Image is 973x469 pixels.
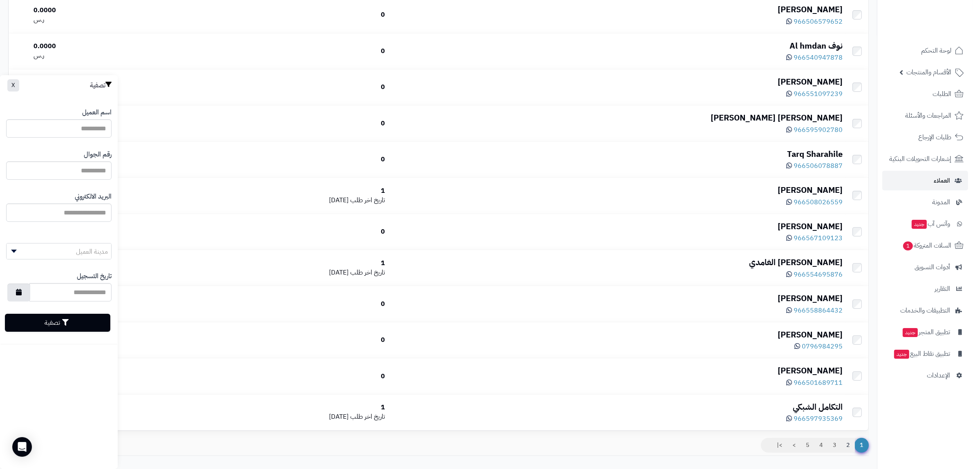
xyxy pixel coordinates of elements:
div: عرض 1 إلى 20 من 83 (5 صفحات) [2,438,438,447]
span: العملاء [934,175,950,186]
label: اسم العميل [82,108,112,117]
a: الإعدادات [882,366,968,385]
a: التقارير [882,279,968,299]
div: 0.0000 [34,42,178,51]
span: 1 [903,241,913,250]
a: >| [772,438,787,453]
a: 3 [828,438,841,453]
a: 0796984295 [794,342,843,351]
span: الإعدادات [927,370,950,381]
div: 0 [185,227,385,237]
div: 0 [185,10,385,20]
div: 0 [185,372,385,381]
span: طلبات الإرجاع [918,132,951,143]
span: تاريخ اخر طلب [350,268,385,277]
a: > [787,438,801,453]
span: أدوات التسويق [915,261,950,273]
div: Tarq Sharahile [391,148,843,160]
span: 966506078887 [794,161,843,171]
button: X [7,79,19,92]
label: تاريخ التسجيل [77,272,112,281]
span: X [11,81,15,89]
span: مدينة العميل [76,247,108,257]
div: 1 [185,186,385,196]
div: [PERSON_NAME] [391,184,843,196]
div: التكامل الشبكي [391,401,843,413]
span: تطبيق المتجر [902,326,950,338]
div: Open Intercom Messenger [12,437,32,457]
span: المدونة [932,197,950,208]
a: 966508026559 [786,197,843,207]
span: 966540947878 [794,53,843,63]
div: [PERSON_NAME] [PERSON_NAME] [391,112,843,124]
span: 966558864432 [794,306,843,315]
div: [PERSON_NAME] [391,329,843,341]
a: 5 [801,438,814,453]
a: 966558864432 [786,306,843,315]
div: 0 [185,155,385,164]
a: طلبات الإرجاع [882,127,968,147]
label: البريد الالكتروني [75,192,112,201]
a: لوحة التحكم [882,41,968,60]
div: 0 [185,83,385,92]
div: [PERSON_NAME] الغامدي [391,257,843,268]
a: 966595902780 [786,125,843,135]
span: الطلبات [933,88,951,100]
a: 966506078887 [786,161,843,171]
div: 0.0000 [34,6,178,15]
a: المدونة [882,192,968,212]
span: الأقسام والمنتجات [906,67,951,78]
label: رقم الجوال [84,150,112,159]
a: التطبيقات والخدمات [882,301,968,320]
a: العملاء [882,171,968,190]
span: 966554695876 [794,270,843,279]
div: [DATE] [185,196,385,205]
span: 966595902780 [794,125,843,135]
a: 966540947878 [786,53,843,63]
h3: تصفية [90,81,112,89]
div: 1 [185,403,385,412]
div: [PERSON_NAME] [391,76,843,88]
span: 966506579652 [794,17,843,27]
span: 966501689711 [794,378,843,388]
a: 2 [841,438,855,453]
div: ر.س [34,51,178,60]
span: تاريخ اخر طلب [350,412,385,422]
a: تطبيق المتجرجديد [882,322,968,342]
a: المراجعات والأسئلة [882,106,968,125]
a: 966501689711 [786,378,843,388]
div: 0 [185,119,385,128]
span: 966508026559 [794,197,843,207]
span: السلات المتروكة [902,240,951,251]
div: نوف Al hmdan [391,40,843,52]
a: 966567109123 [786,233,843,243]
span: وآتس آب [911,218,950,230]
span: 966551097239 [794,89,843,99]
span: 1 [854,438,869,453]
span: جديد [894,350,909,359]
a: إشعارات التحويلات البنكية [882,149,968,169]
span: جديد [912,220,927,229]
div: [DATE] [185,268,385,277]
div: 1 [185,259,385,268]
a: 966597935369 [786,414,843,424]
a: وآتس آبجديد [882,214,968,234]
span: إشعارات التحويلات البنكية [889,153,951,165]
a: 966506579652 [786,17,843,27]
span: 966567109123 [794,233,843,243]
a: تطبيق نقاط البيعجديد [882,344,968,364]
div: 0 [185,299,385,309]
div: 0 [185,47,385,56]
div: [DATE] [185,412,385,422]
span: جديد [903,328,918,337]
a: 4 [814,438,828,453]
span: تاريخ اخر طلب [350,195,385,205]
img: logo-2.png [917,16,965,33]
a: 966551097239 [786,89,843,99]
a: أدوات التسويق [882,257,968,277]
a: 966554695876 [786,270,843,279]
div: ر.س [34,15,178,25]
span: تطبيق نقاط البيع [893,348,950,360]
div: 0 [185,335,385,345]
span: التطبيقات والخدمات [900,305,950,316]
